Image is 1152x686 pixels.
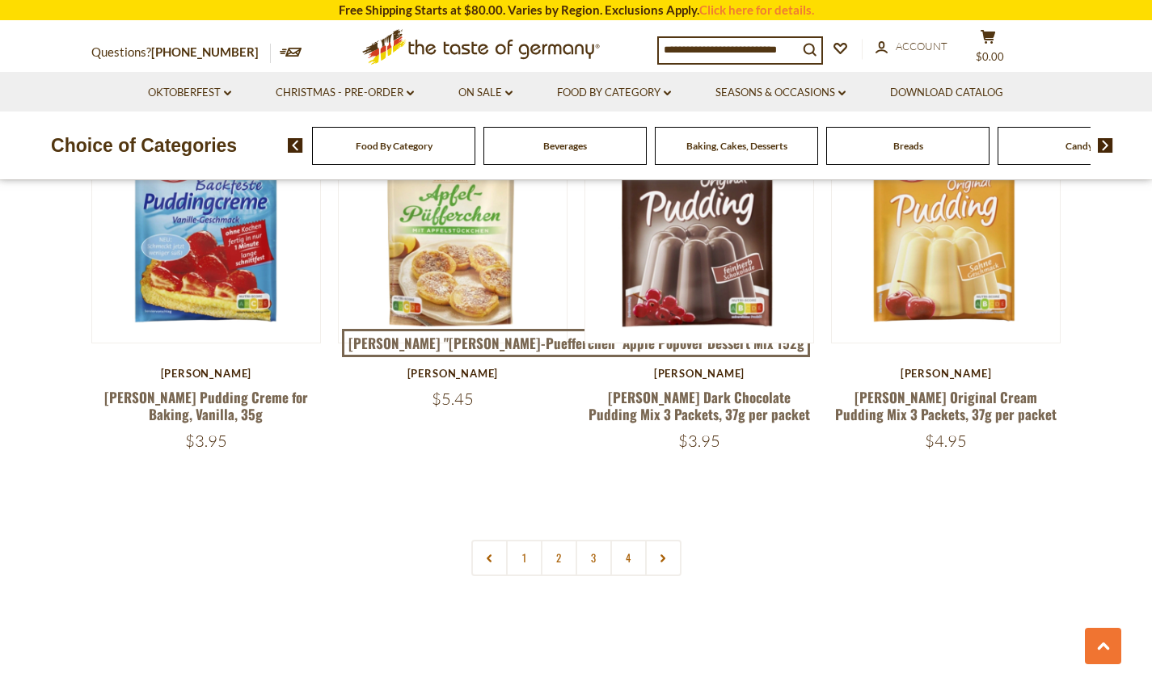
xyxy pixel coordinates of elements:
div: [PERSON_NAME] [584,367,815,380]
img: Dr. Oetker Dark Chocolate Pudding Mix 3 Packets, 37g per packet [585,115,814,343]
a: [PERSON_NAME] "[PERSON_NAME]-Puefferchen" Apple Popover Dessert Mix 152g [342,329,810,358]
a: Christmas - PRE-ORDER [276,84,414,102]
span: $3.95 [678,431,720,451]
a: Download Catalog [890,84,1003,102]
div: [PERSON_NAME] [338,367,568,380]
span: $4.95 [925,431,967,451]
a: Food By Category [557,84,671,102]
span: Account [896,40,947,53]
a: Food By Category [356,140,433,152]
a: 2 [541,540,577,576]
a: [PERSON_NAME] Pudding Creme for Baking, Vanilla, 35g [104,387,308,424]
span: $0.00 [976,50,1004,63]
span: $5.45 [432,389,474,409]
a: Account [876,38,947,56]
p: Questions? [91,42,271,63]
img: next arrow [1098,138,1113,153]
a: Beverages [543,140,587,152]
div: [PERSON_NAME] [91,367,322,380]
a: Baking, Cakes, Desserts [686,140,787,152]
a: [PERSON_NAME] Dark Chocolate Pudding Mix 3 Packets, 37g per packet [589,387,810,424]
a: Oktoberfest [148,84,231,102]
a: [PHONE_NUMBER] [151,44,259,59]
span: $3.95 [185,431,227,451]
button: $0.00 [964,29,1013,69]
a: 3 [576,540,612,576]
a: 1 [506,540,542,576]
img: Dr. Oetker "Apfel-Puefferchen" Apple Popover Dessert Mix 152g [339,115,568,343]
a: Click here for details. [699,2,814,17]
img: Dr. Oetker Pudding Creme for Baking, Vanilla, 35g [92,115,321,343]
a: [PERSON_NAME] Original Cream Pudding Mix 3 Packets, 37g per packet [835,387,1057,424]
div: [PERSON_NAME] [831,367,1061,380]
a: 4 [610,540,647,576]
img: previous arrow [288,138,303,153]
a: Candy [1065,140,1093,152]
img: Dr. Oetker Original Cream Pudding Mix 3 Packets, 37g per packet [832,115,1061,343]
a: Breads [893,140,923,152]
a: On Sale [458,84,513,102]
a: Seasons & Occasions [715,84,846,102]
